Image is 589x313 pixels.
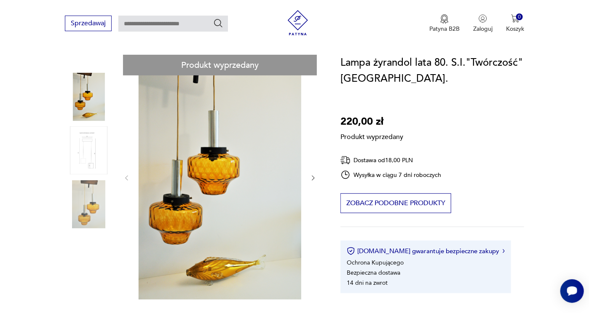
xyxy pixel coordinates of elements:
img: Patyna - sklep z meblami i dekoracjami vintage [285,10,311,35]
p: Koszyk [506,25,524,33]
li: Ochrona Kupującego [347,259,404,267]
img: Ikona certyfikatu [347,247,355,255]
button: [DOMAIN_NAME] gwarantuje bezpieczne zakupy [347,247,505,255]
img: Ikona medalu [440,14,449,24]
div: 0 [516,13,523,21]
a: Sprzedawaj [65,21,112,27]
button: Patyna B2B [429,14,460,33]
div: Dostawa od 18,00 PLN [340,155,442,166]
img: Ikona koszyka [511,14,519,23]
button: Zobacz podobne produkty [340,193,451,213]
button: Sprzedawaj [65,16,112,31]
img: Ikona strzałki w prawo [503,249,505,253]
a: Ikona medaluPatyna B2B [429,14,460,33]
button: 0Koszyk [506,14,524,33]
img: Ikona dostawy [340,155,351,166]
button: Zaloguj [473,14,493,33]
div: Wysyłka w ciągu 7 dni roboczych [340,170,442,180]
p: Zaloguj [473,25,493,33]
button: Szukaj [213,18,223,28]
p: Patyna B2B [429,25,460,33]
img: Ikonka użytkownika [479,14,487,23]
li: 14 dni na zwrot [347,279,388,287]
h1: Lampa żyrandol lata 80. S.I."Twórczość" [GEOGRAPHIC_DATA]. [340,55,524,87]
li: Bezpieczna dostawa [347,269,400,277]
iframe: Smartsupp widget button [560,279,584,303]
p: 220,00 zł [340,114,403,130]
p: Produkt wyprzedany [340,130,403,142]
